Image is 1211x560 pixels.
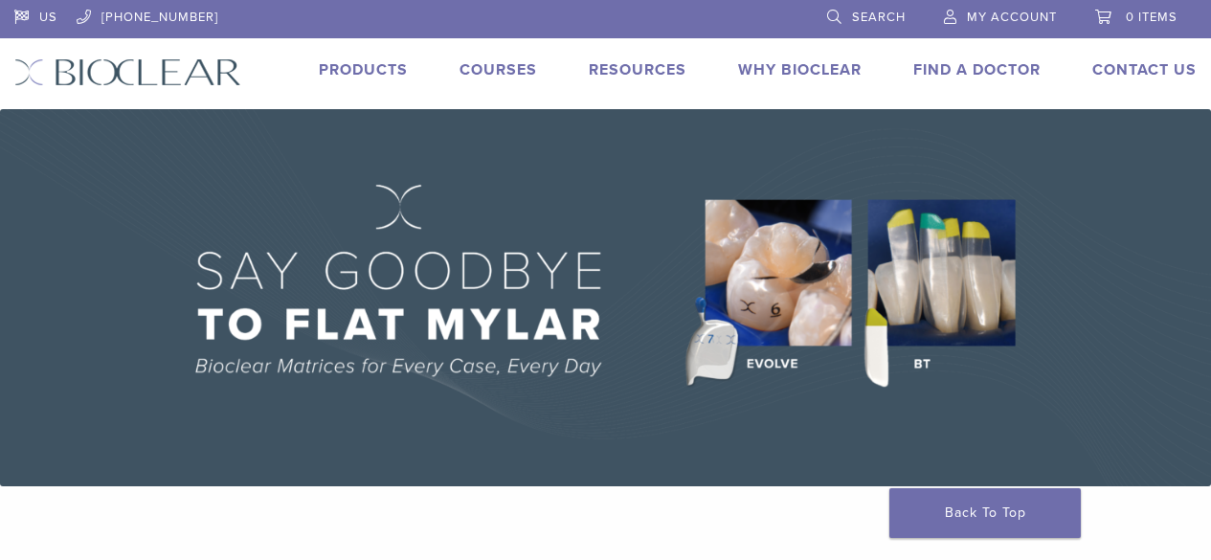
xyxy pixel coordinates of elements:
span: Search [852,10,906,25]
a: Back To Top [889,488,1081,538]
a: Resources [589,60,686,79]
a: Contact Us [1092,60,1197,79]
a: Courses [460,60,537,79]
a: Why Bioclear [738,60,862,79]
img: Bioclear [14,58,241,86]
a: Products [319,60,408,79]
a: Find A Doctor [913,60,1041,79]
span: My Account [967,10,1057,25]
span: 0 items [1126,10,1177,25]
